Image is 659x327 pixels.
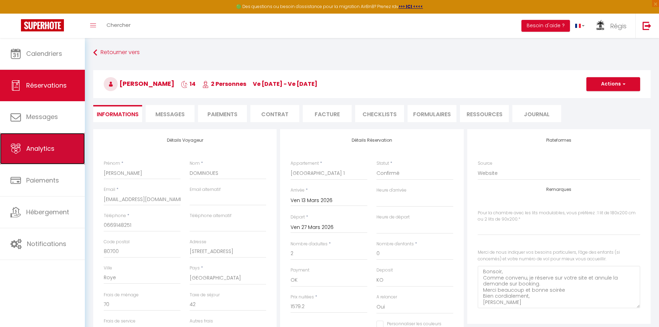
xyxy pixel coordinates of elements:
span: [PERSON_NAME] [104,79,174,88]
button: Actions [586,77,640,91]
li: Journal [512,105,561,122]
li: Ressources [460,105,509,122]
li: CHECKLISTS [355,105,404,122]
label: Frais de ménage [104,292,139,298]
label: Email alternatif [190,186,221,193]
h4: Plateformes [478,138,640,143]
label: Appartement [291,160,319,167]
label: Taxe de séjour [190,292,220,298]
label: Deposit [376,267,393,274]
label: Statut [376,160,389,167]
label: Ville [104,265,112,272]
span: Notifications [27,239,66,248]
label: Heure de départ [376,214,410,221]
li: FORMULAIRES [408,105,456,122]
img: logout [643,21,651,30]
a: Retourner vers [93,46,651,59]
img: Super Booking [21,19,64,31]
label: Nombre d'enfants [376,241,414,247]
label: Email [104,186,115,193]
a: >>> ICI <<<< [398,3,423,9]
span: Réservations [26,81,67,90]
li: Contrat [250,105,299,122]
span: ve [DATE] - ve [DATE] [253,80,317,88]
label: Payment [291,267,309,274]
label: Heure d'arrivée [376,187,407,194]
span: Paiements [26,176,59,185]
img: ... [595,20,606,32]
label: Autres frais [190,318,213,325]
label: Prix nuitées [291,294,314,300]
label: Téléphone [104,213,126,219]
span: Messages [155,110,185,118]
h4: Détails Réservation [291,138,453,143]
li: Facture [303,105,352,122]
label: Pays [190,265,200,272]
button: Besoin d'aide ? [521,20,570,32]
label: Arrivée [291,187,305,194]
label: Merci de nous indiquer vos besoins particuliers, l’âge des enfants (si concernés) et votre numéro... [478,249,640,262]
label: Frais de service [104,318,136,325]
li: Paiements [198,105,247,122]
li: Informations [93,105,142,122]
label: Prénom [104,160,120,167]
span: Hébergement [26,208,69,216]
label: Source [478,160,492,167]
span: Régis [610,22,627,30]
a: Chercher [101,14,136,38]
label: Nombre d'adultes [291,241,328,247]
label: Départ [291,214,305,221]
span: 14 [181,80,196,88]
span: Messages [26,112,58,121]
label: Téléphone alternatif [190,213,232,219]
span: Chercher [107,21,131,29]
span: Analytics [26,144,54,153]
h4: Détails Voyageur [104,138,266,143]
label: A relancer [376,294,397,300]
label: Nom [190,160,200,167]
span: Calendriers [26,49,62,58]
h4: Remarques [478,187,640,192]
label: Pour la chambre avec les lits modulables, vous préférez : 1 lit de 180x200 cm ou 2 lits de 90x200. [478,210,640,223]
a: ... Régis [590,14,635,38]
span: 2 Personnes [202,80,246,88]
label: Code postal [104,239,130,245]
label: Adresse [190,239,206,245]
